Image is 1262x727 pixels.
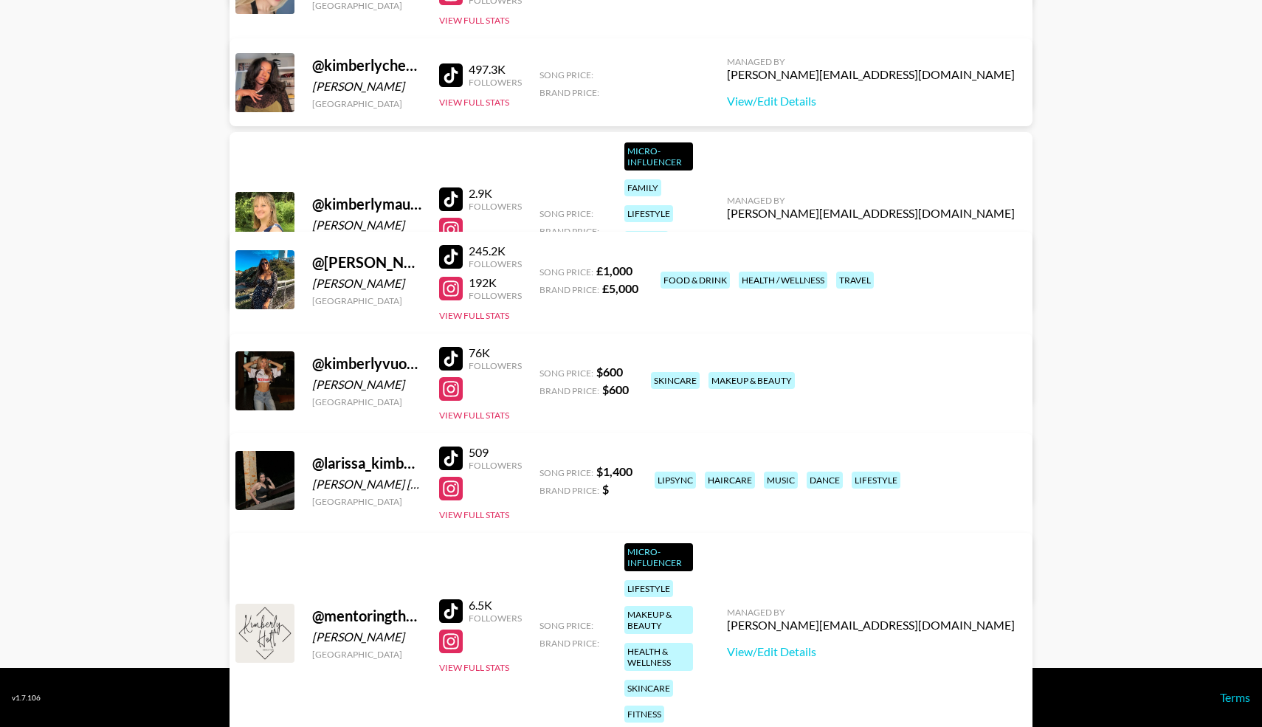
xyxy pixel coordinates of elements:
span: Brand Price: [539,284,599,295]
div: health & wellness [624,643,693,671]
div: @ kimberlycherrell [312,56,421,75]
div: Managed By [727,195,1015,206]
div: Followers [469,613,522,624]
div: [PERSON_NAME][EMAIL_ADDRESS][DOMAIN_NAME] [727,206,1015,221]
div: 192K [469,275,522,290]
div: [PERSON_NAME] [312,377,421,392]
a: View/Edit Details [727,94,1015,108]
div: lifestyle [624,205,673,222]
div: makeup & beauty [708,372,795,389]
div: dance [807,472,843,489]
div: [PERSON_NAME][EMAIL_ADDRESS][DOMAIN_NAME] [727,67,1015,82]
div: 2.9K [469,186,522,201]
div: Managed By [727,56,1015,67]
div: Followers [469,77,522,88]
div: 6.5K [469,598,522,613]
strong: $ 600 [596,365,623,379]
div: travel [836,272,874,289]
div: 76K [469,345,522,360]
a: Terms [1220,690,1250,704]
div: [PERSON_NAME] [PERSON_NAME] [312,477,421,492]
div: makeup & beauty [624,606,693,634]
div: food & drink [661,272,730,289]
div: family [624,179,661,196]
div: 509 [469,445,522,460]
div: Followers [469,258,522,269]
span: Song Price: [539,266,593,278]
div: [PERSON_NAME][EMAIL_ADDRESS][DOMAIN_NAME] [727,618,1015,633]
button: View Full Stats [439,509,509,520]
span: Song Price: [539,620,593,631]
span: Song Price: [539,208,593,219]
div: Followers [469,460,522,471]
div: haircare [705,472,755,489]
div: [GEOGRAPHIC_DATA] [312,649,421,660]
div: skincare [624,680,673,697]
div: 497.3K [469,62,522,77]
span: Song Price: [539,467,593,478]
button: View Full Stats [439,310,509,321]
span: Brand Price: [539,226,599,237]
strong: $ 1,400 [596,464,632,478]
strong: $ [602,482,609,496]
div: v 1.7.106 [12,693,41,703]
span: Brand Price: [539,385,599,396]
div: lifestyle [624,580,673,597]
div: @ kimberlyvuongg [312,354,421,373]
div: Managed By [727,607,1015,618]
button: View Full Stats [439,97,509,108]
div: [GEOGRAPHIC_DATA] [312,396,421,407]
div: 245.2K [469,244,522,258]
div: skincare [651,372,700,389]
div: Followers [469,290,522,301]
strong: £ 5,000 [602,281,638,295]
div: lifestyle [852,472,900,489]
strong: $ 600 [602,382,629,396]
div: [GEOGRAPHIC_DATA] [312,98,421,109]
div: health / wellness [739,272,827,289]
div: reviews [624,231,669,248]
div: @ [PERSON_NAME] [312,253,421,272]
a: View/Edit Details [727,644,1015,659]
div: [PERSON_NAME] [312,630,421,644]
div: Followers [469,360,522,371]
div: fitness [624,706,664,723]
span: Song Price: [539,368,593,379]
button: View Full Stats [439,15,509,26]
div: @ kimberlymaule [312,195,421,213]
div: Micro-Influencer [624,142,693,170]
button: View Full Stats [439,662,509,673]
span: Song Price: [539,69,593,80]
div: lipsync [655,472,696,489]
div: @ mentoringthemiddle [312,607,421,625]
div: [PERSON_NAME] [312,218,421,232]
div: [PERSON_NAME] [312,276,421,291]
span: Brand Price: [539,638,599,649]
div: [GEOGRAPHIC_DATA] [312,496,421,507]
div: Micro-Influencer [624,543,693,571]
div: @ larissa_kimberlly [312,454,421,472]
button: View Full Stats [439,410,509,421]
strong: £ 1,000 [596,263,632,278]
span: Brand Price: [539,485,599,496]
div: [GEOGRAPHIC_DATA] [312,295,421,306]
div: [PERSON_NAME] [312,79,421,94]
div: music [764,472,798,489]
span: Brand Price: [539,87,599,98]
div: Followers [469,201,522,212]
